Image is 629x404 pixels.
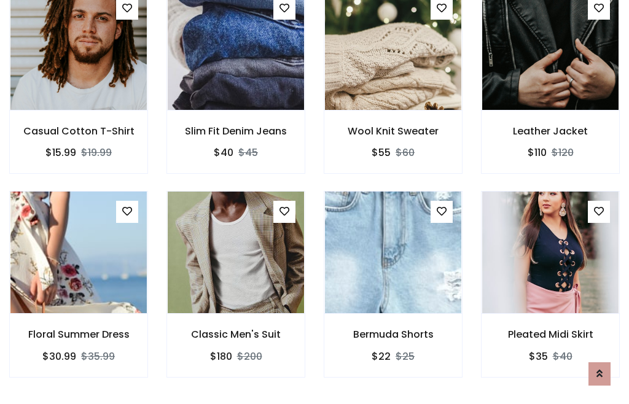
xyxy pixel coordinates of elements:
h6: Wool Knit Sweater [324,125,462,137]
del: $25 [396,349,415,363]
h6: $55 [372,147,391,158]
h6: Bermuda Shorts [324,328,462,340]
del: $120 [552,146,574,160]
h6: $40 [214,147,233,158]
del: $40 [553,349,572,363]
del: $45 [238,146,258,160]
h6: Casual Cotton T-Shirt [10,125,147,137]
h6: Leather Jacket [482,125,619,137]
h6: Classic Men's Suit [167,328,305,340]
h6: $110 [528,147,547,158]
h6: $35 [529,351,548,362]
h6: Slim Fit Denim Jeans [167,125,305,137]
h6: Floral Summer Dress [10,328,147,340]
h6: $30.99 [42,351,76,362]
del: $60 [396,146,415,160]
del: $35.99 [81,349,115,363]
h6: $180 [210,351,232,362]
del: $200 [237,349,262,363]
h6: $15.99 [45,147,76,158]
h6: $22 [372,351,391,362]
del: $19.99 [81,146,112,160]
h6: Pleated Midi Skirt [482,328,619,340]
